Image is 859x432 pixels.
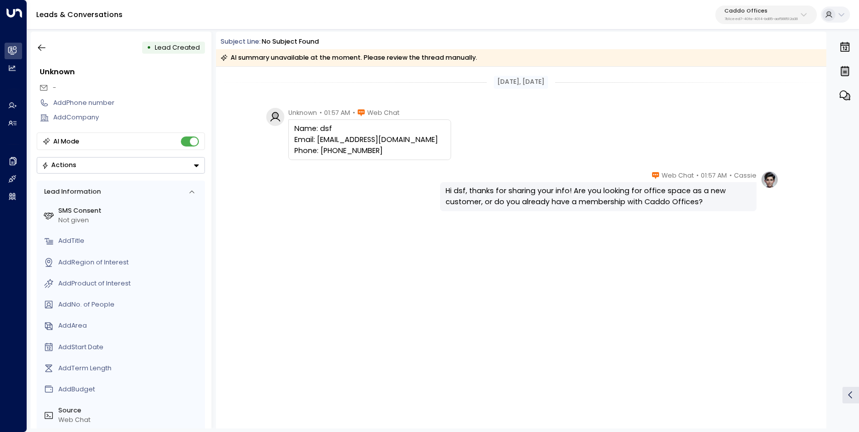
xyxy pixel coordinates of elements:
label: Source [58,406,201,415]
div: Button group with a nested menu [37,157,205,174]
div: AddRegion of Interest [58,258,201,267]
span: Subject Line: [221,37,261,46]
div: Actions [42,161,76,169]
div: Name: dsf Email: [EMAIL_ADDRESS][DOMAIN_NAME] Phone: [PHONE_NUMBER] [294,123,445,156]
div: AddCompany [53,113,205,122]
label: SMS Consent [58,206,201,216]
div: AddNo. of People [58,300,201,310]
span: Lead Created [155,43,200,52]
div: No subject found [262,37,319,47]
div: AI summary unavailable at the moment. Please review the thread manually. [221,53,477,63]
a: Leads & Conversations [36,10,123,20]
div: AI Mode [53,136,79,147]
span: - [53,83,56,92]
div: AddArea [58,321,201,331]
span: Web Chat [367,108,399,118]
span: Unknown [288,108,317,118]
p: 7b1ceed7-40fa-4014-bd85-aaf588512a38 [724,17,798,21]
div: AddStart Date [58,343,201,352]
img: profile-logo.png [761,171,779,189]
div: Unknown [40,67,205,78]
span: • [696,171,699,181]
div: AddTerm Length [58,364,201,373]
span: 01:57 AM [701,171,727,181]
span: Web Chat [662,171,694,181]
div: [DATE], [DATE] [494,76,548,89]
span: Cassie [734,171,757,181]
div: AddBudget [58,385,201,394]
p: Caddo Offices [724,8,798,14]
span: • [353,108,355,118]
div: Lead Information [41,187,100,197]
div: AddTitle [58,236,201,246]
div: Not given [58,216,201,225]
span: • [729,171,732,181]
div: AddPhone number [53,98,205,108]
button: Caddo Offices7b1ceed7-40fa-4014-bd85-aaf588512a38 [715,6,817,24]
span: 01:57 AM [324,108,350,118]
div: AddProduct of Interest [58,279,201,289]
span: • [319,108,322,118]
div: Hi dsf, thanks for sharing your info! Are you looking for office space as a new customer, or do y... [446,186,751,207]
div: • [147,40,151,56]
div: Web Chat [58,415,201,425]
button: Actions [37,157,205,174]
